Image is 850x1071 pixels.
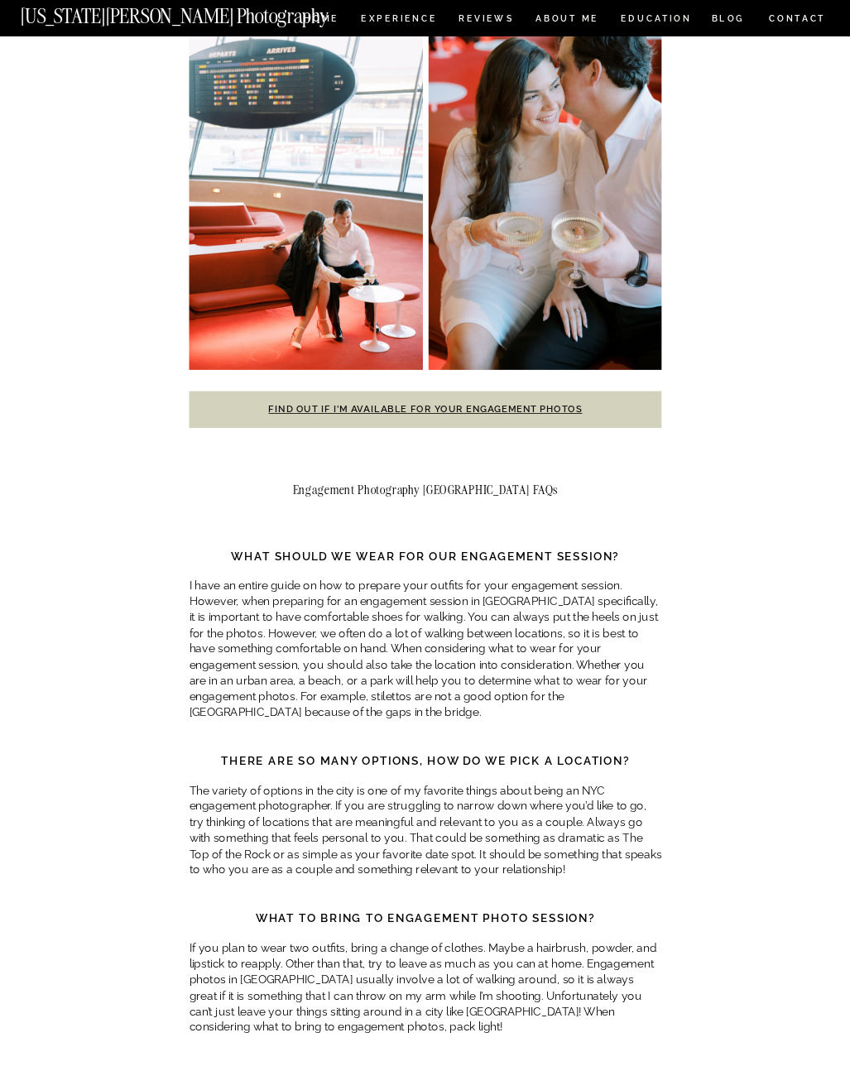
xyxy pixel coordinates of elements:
a: Experience [361,14,435,26]
img: NYC Engagement Photos at TWA Hotel with couple holding champagne [190,20,423,370]
a: REVIEWS [459,14,511,26]
a: BLOG [711,14,745,26]
a: HOME [301,14,342,26]
img: NYC Engagement Photos at TWA Hotel with couple holding champagne [428,20,661,370]
p: I have an entire guide on how to prepare your outfits for your engagement session. However, when ... [190,578,662,720]
strong: What should we wear for our engagement session? [231,550,619,563]
a: Find out if I’m available for your Engagement Photos [268,404,582,415]
h2: Engagement Photography [GEOGRAPHIC_DATA] FAQs [190,483,662,496]
p: The variety of options in the city is one of my favorite things about being an NYC engagement pho... [190,783,662,878]
a: EDUCATION [619,14,694,26]
a: [US_STATE][PERSON_NAME] Photography [21,7,377,20]
p: If you plan to wear two outfits, bring a change of clothes. Maybe a hairbrush, powder, and lipsti... [190,941,662,1036]
a: CONTACT [768,11,827,26]
a: ABOUT ME [535,14,599,26]
strong: What to bring to engagement photo session? [256,912,595,925]
strong: There are so many options, how do we pick a location? [221,755,630,768]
